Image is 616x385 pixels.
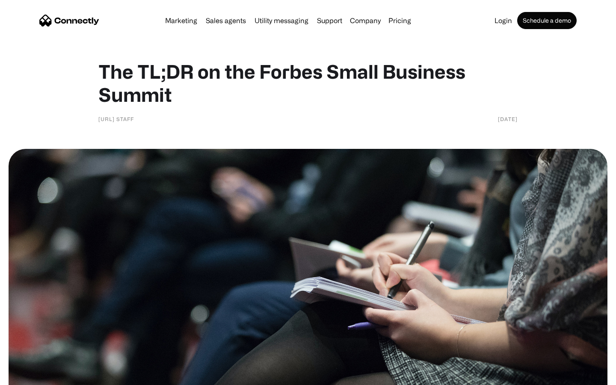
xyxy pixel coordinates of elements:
[98,115,134,123] div: [URL] Staff
[9,370,51,382] aside: Language selected: English
[314,17,346,24] a: Support
[517,12,577,29] a: Schedule a demo
[350,15,381,27] div: Company
[202,17,249,24] a: Sales agents
[162,17,201,24] a: Marketing
[491,17,515,24] a: Login
[251,17,312,24] a: Utility messaging
[98,60,518,106] h1: The TL;DR on the Forbes Small Business Summit
[385,17,415,24] a: Pricing
[17,370,51,382] ul: Language list
[498,115,518,123] div: [DATE]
